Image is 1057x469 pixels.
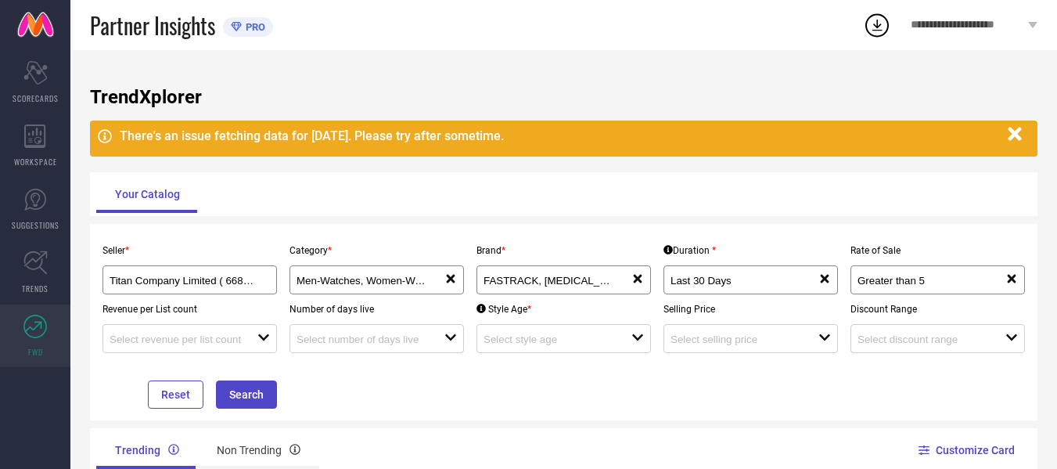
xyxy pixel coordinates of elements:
[198,431,319,469] div: Non Trending
[484,275,617,287] input: Select brands
[289,245,464,256] p: Category
[476,304,531,315] div: Style Age
[850,304,1025,315] p: Discount Range
[22,283,49,294] span: TRENDS
[28,346,43,358] span: FWD
[96,431,198,469] div: Trending
[148,381,203,409] button: Reset
[110,272,270,287] div: Titan Company Limited ( 6684 )
[96,175,199,213] div: Your Catalog
[110,334,243,345] input: Select revenue per list count
[297,272,444,287] div: Men-Watches, Women-Watches
[120,128,1000,143] div: There's an issue fetching data for [DATE]. Please try after sometime.
[671,272,818,287] div: Last 30 Days
[484,272,631,287] div: FASTRACK, SONATA
[863,11,891,39] div: Open download list
[857,272,1005,287] div: Greater than 5
[216,381,277,409] button: Search
[289,304,464,315] p: Number of days live
[297,334,430,345] input: Select number of days live
[12,219,59,231] span: SUGGESTIONS
[14,156,57,168] span: WORKSPACE
[857,334,990,345] input: Select discount range
[13,92,59,104] span: SCORECARDS
[663,245,716,256] div: Duration
[110,275,254,287] input: Select seller
[90,86,1037,108] h1: TrendXplorer
[671,334,804,345] input: Select selling price
[857,275,990,287] input: Select rate of sale
[476,245,651,256] p: Brand
[102,245,277,256] p: Seller
[484,334,617,345] input: Select style age
[102,304,277,315] p: Revenue per List count
[242,21,265,33] span: PRO
[850,245,1025,256] p: Rate of Sale
[90,9,215,41] span: Partner Insights
[663,304,838,315] p: Selling Price
[671,275,804,287] input: Select Duration
[297,275,430,287] input: Select upto 10 categories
